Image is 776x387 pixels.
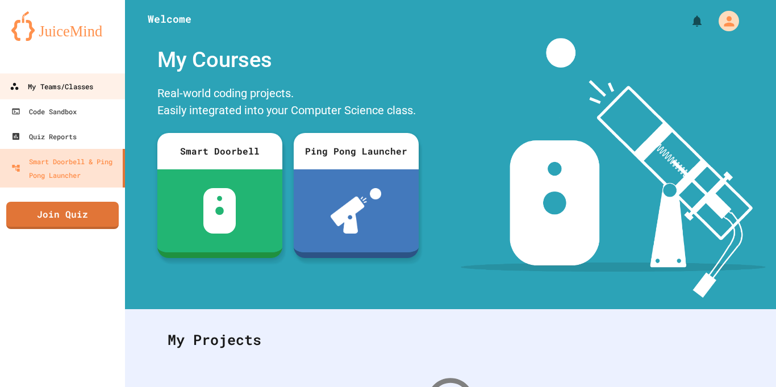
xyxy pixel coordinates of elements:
[11,155,118,182] div: Smart Doorbell & Ping Pong Launcher
[152,38,424,82] div: My Courses
[6,202,119,229] a: Join Quiz
[11,105,77,118] div: Code Sandbox
[11,11,114,41] img: logo-orange.svg
[294,133,419,169] div: Ping Pong Launcher
[10,80,93,94] div: My Teams/Classes
[461,38,765,298] img: banner-image-my-projects.png
[669,11,707,31] div: My Notifications
[156,318,745,362] div: My Projects
[152,82,424,124] div: Real-world coding projects. Easily integrated into your Computer Science class.
[331,188,381,234] img: ppl-with-ball.png
[707,8,742,34] div: My Account
[157,133,282,169] div: Smart Doorbell
[203,188,236,234] img: sdb-white.svg
[11,130,77,143] div: Quiz Reports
